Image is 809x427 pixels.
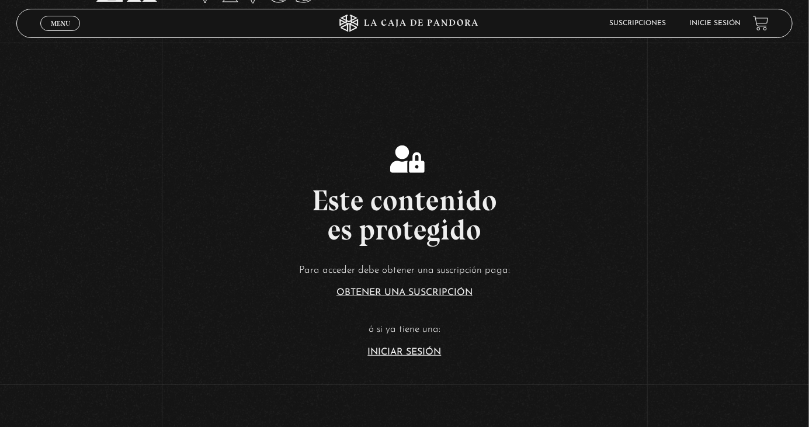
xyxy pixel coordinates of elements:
a: View your shopping cart [753,15,769,31]
a: Obtener una suscripción [336,288,473,297]
a: Suscripciones [610,20,666,27]
a: Iniciar Sesión [368,348,442,357]
span: Cerrar [47,29,74,37]
a: Inicie sesión [690,20,741,27]
span: Menu [51,20,70,27]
